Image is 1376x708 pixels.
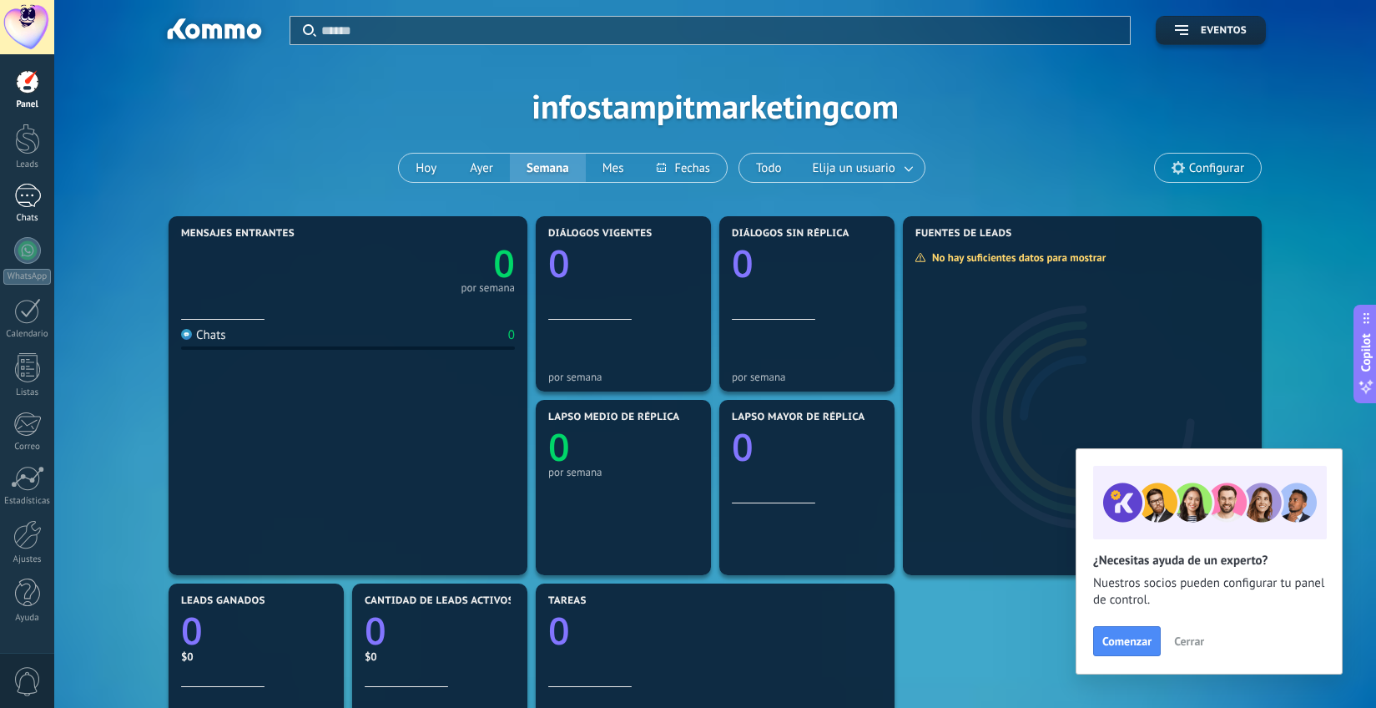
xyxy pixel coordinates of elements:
div: Leads [3,159,52,170]
div: Chats [3,213,52,224]
span: Tareas [548,595,587,607]
span: Copilot [1358,334,1374,372]
text: 0 [732,422,754,473]
span: Eventos [1201,25,1247,37]
button: Elija un usuario [799,154,925,182]
span: Cerrar [1174,635,1204,647]
text: 0 [365,605,386,656]
a: 0 [365,605,515,656]
div: por semana [548,466,698,478]
text: 0 [732,238,754,289]
div: $0 [365,650,515,664]
div: Calendario [3,329,52,340]
a: 0 [548,605,882,656]
button: Comenzar [1093,626,1161,656]
button: Ayer [453,154,510,182]
span: Lapso mayor de réplica [732,412,864,423]
img: Chats [181,329,192,340]
span: Fuentes de leads [915,228,1012,240]
text: 0 [181,605,203,656]
div: Chats [181,327,226,343]
div: Estadísticas [3,496,52,507]
div: WhatsApp [3,269,51,285]
text: 0 [493,238,515,289]
button: Hoy [399,154,453,182]
text: 0 [548,238,570,289]
a: 0 [348,238,515,289]
div: $0 [181,650,331,664]
text: 0 [548,605,570,656]
button: Mes [586,154,641,182]
a: 0 [181,605,331,656]
div: No hay suficientes datos para mostrar [915,250,1117,265]
text: 0 [548,422,570,473]
div: por semana [548,371,698,383]
div: 0 [508,327,515,343]
button: Semana [510,154,586,182]
div: Listas [3,387,52,398]
button: Fechas [640,154,726,182]
h2: ¿Necesitas ayuda de un experto? [1093,553,1325,569]
div: Ajustes [3,554,52,565]
span: Cantidad de leads activos [365,595,514,607]
span: Diálogos vigentes [548,228,653,240]
span: Mensajes entrantes [181,228,295,240]
span: Diálogos sin réplica [732,228,849,240]
span: Nuestros socios pueden configurar tu panel de control. [1093,575,1325,609]
span: Leads ganados [181,595,265,607]
span: Comenzar [1102,635,1152,647]
button: Eventos [1156,16,1266,45]
span: Lapso medio de réplica [548,412,680,423]
div: Ayuda [3,613,52,624]
div: por semana [732,371,882,383]
div: por semana [461,284,515,292]
button: Todo [739,154,799,182]
div: Correo [3,442,52,453]
button: Cerrar [1167,629,1212,654]
span: Configurar [1189,161,1244,175]
span: Elija un usuario [809,157,899,180]
div: Panel [3,99,52,110]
